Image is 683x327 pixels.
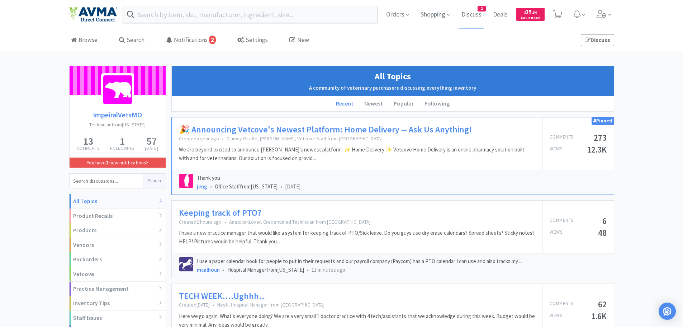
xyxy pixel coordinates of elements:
[550,134,573,142] p: Comments
[280,183,282,190] span: •
[69,29,99,51] a: Browse
[145,136,158,146] h5: 57
[236,29,270,51] a: Settings
[581,34,614,46] a: Discuss
[532,10,537,15] span: . 50
[659,303,676,320] div: Open Intercom Messenger
[307,266,309,273] span: •
[312,266,345,273] span: 11 minutes ago
[550,312,563,320] p: Views
[197,174,607,182] p: Thank you
[197,266,607,274] div: Hospital Manager from [US_STATE]
[516,5,545,24] a: $35.50Cash Back
[524,10,526,15] span: $
[70,282,166,296] div: Practice Management
[179,208,261,218] a: Keeping track of PTO?
[197,257,607,266] p: I use a paper calendar book for people to put in their requests and our payroll company (Paycom) ...
[164,29,218,51] a: Notifications2
[70,194,166,209] div: All Topics
[550,145,563,154] p: Views
[110,146,134,150] p: Following
[213,302,214,308] span: •
[222,135,224,142] span: •
[179,125,472,135] a: 🎉 Announcing Vetcove's Newest Platform: Home Delivery -- Ask Us Anything!
[598,300,607,308] h5: 62
[210,183,212,190] span: •
[490,11,511,18] a: Deals
[70,296,166,311] div: Inventory Tips
[459,11,484,18] a: Discuss2
[197,182,607,191] div: Office Staff from [US_STATE]
[602,217,607,225] h5: 6
[145,146,158,150] p: [DATE]
[388,96,419,111] li: Popular
[179,135,535,142] p: Created a year ago Clumsy Giraffe, [PERSON_NAME], Vetcove Staff from [GEOGRAPHIC_DATA]
[175,84,610,92] h2: A community of veterinary purchasers discussing everything inventory
[70,174,143,188] input: Search discussions...
[179,302,535,308] p: Created [DATE] Nesti, Hospital Manager from [GEOGRAPHIC_DATA]
[594,134,607,142] h5: 273
[70,209,166,224] div: Product Recalls
[197,266,220,273] a: mcalhoun
[143,174,166,188] button: Search
[110,136,134,146] h5: 1
[70,158,166,168] a: You have2 new notifications
[285,183,300,190] span: [DATE]
[117,29,146,51] a: Search
[524,8,537,15] span: 35
[70,121,166,129] h2: Technician from [US_STATE]
[591,312,607,320] h5: 1.6K
[478,6,485,11] span: 2
[209,36,216,44] span: 2
[197,183,207,190] a: jeng
[592,117,614,125] div: Pinned
[179,291,265,302] a: TECH WEEK....Ughhh..
[69,7,117,22] img: e4e33dab9f054f5782a47901c742baa9_102.png
[288,29,311,51] a: New
[331,96,359,111] li: Recent
[70,311,166,326] div: Staff Issues
[550,229,563,237] p: Views
[598,229,607,237] h5: 48
[587,145,607,154] h5: 12.3K
[70,223,166,238] div: Products
[77,136,99,146] h5: 13
[106,159,108,166] strong: 2
[123,6,378,23] input: Search by item, sku, manufacturer, ingredient, size...
[224,219,226,225] span: •
[419,96,455,111] li: Following
[179,219,535,225] p: Created 2 hours ago AnatolianLover, Credentialed Technician from [GEOGRAPHIC_DATA]
[70,252,166,267] div: Backorders
[223,266,224,273] span: •
[175,70,610,83] h1: All Topics
[521,16,540,21] span: Cash Back
[179,229,535,246] p: I have a new practice manager that would like a system for keeping track of PTO/Sick leave. Do yo...
[70,267,166,282] div: Vetcove
[77,146,99,150] p: Comments
[179,145,535,163] p: We are beyond excited to announce [PERSON_NAME]’s newest platform: ✨ Home Delivery ✨ Vetcove Home...
[359,96,388,111] li: Newest
[550,300,573,308] p: Comments
[70,238,166,253] div: Vendors
[550,217,573,225] p: Comments
[70,109,166,121] a: ImpeiralVetsMO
